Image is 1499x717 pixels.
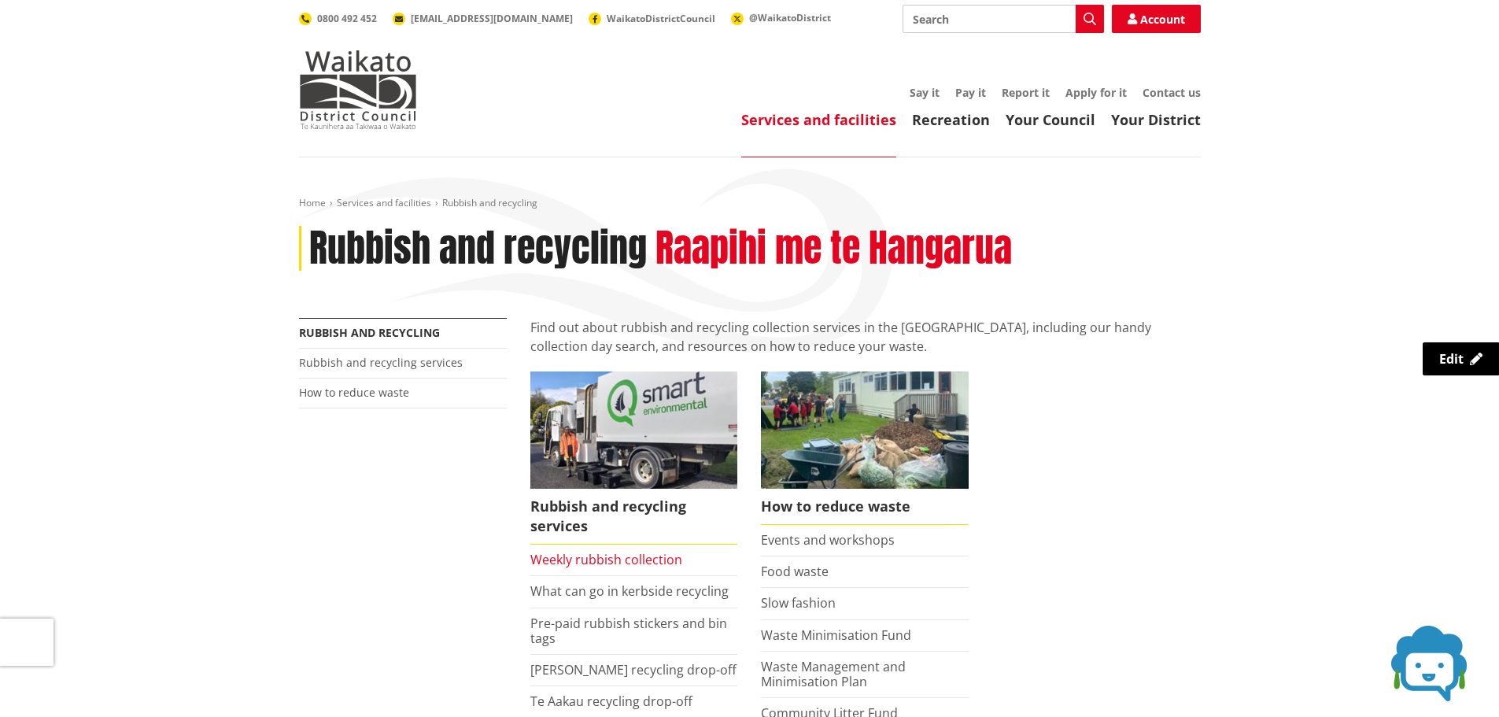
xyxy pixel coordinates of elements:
a: Edit [1423,342,1499,375]
a: Pay it [955,85,986,100]
a: Weekly rubbish collection [530,551,682,568]
a: Te Aakau recycling drop-off [530,693,692,710]
a: Rubbish and recycling services [530,371,738,545]
img: Waikato District Council - Te Kaunihera aa Takiwaa o Waikato [299,50,417,129]
span: Edit [1439,350,1464,368]
h2: Raapihi me te Hangarua [655,226,1012,272]
a: Slow fashion [761,594,836,612]
a: How to reduce waste [299,385,409,400]
img: Rubbish and recycling services [530,371,738,488]
span: How to reduce waste [761,489,969,525]
a: Contact us [1143,85,1201,100]
a: Apply for it [1065,85,1127,100]
a: How to reduce waste [761,371,969,525]
span: 0800 492 452 [317,12,377,25]
a: [EMAIL_ADDRESS][DOMAIN_NAME] [393,12,573,25]
a: Report it [1002,85,1050,100]
nav: breadcrumb [299,197,1201,210]
span: @WaikatoDistrict [749,11,831,24]
a: Recreation [912,110,990,129]
a: Account [1112,5,1201,33]
a: Rubbish and recycling services [299,355,463,370]
a: Waste Management and Minimisation Plan [761,658,906,690]
span: WaikatoDistrictCouncil [607,12,715,25]
a: Your Council [1006,110,1095,129]
span: Rubbish and recycling [442,196,537,209]
a: WaikatoDistrictCouncil [589,12,715,25]
a: @WaikatoDistrict [731,11,831,24]
a: Events and workshops [761,531,895,549]
a: Waste Minimisation Fund [761,626,911,644]
a: What can go in kerbside recycling [530,582,729,600]
img: Reducing waste [761,371,969,488]
a: Services and facilities [337,196,431,209]
a: Pre-paid rubbish stickers and bin tags [530,615,727,647]
a: Say it [910,85,940,100]
a: Food waste [761,563,829,580]
a: Rubbish and recycling [299,325,440,340]
a: Services and facilities [741,110,896,129]
span: [EMAIL_ADDRESS][DOMAIN_NAME] [411,12,573,25]
a: 0800 492 452 [299,12,377,25]
input: Search input [903,5,1104,33]
p: Find out about rubbish and recycling collection services in the [GEOGRAPHIC_DATA], including our ... [530,318,1201,356]
a: Home [299,196,326,209]
span: Rubbish and recycling services [530,489,738,545]
a: Your District [1111,110,1201,129]
h1: Rubbish and recycling [309,226,647,272]
a: [PERSON_NAME] recycling drop-off [530,661,737,678]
